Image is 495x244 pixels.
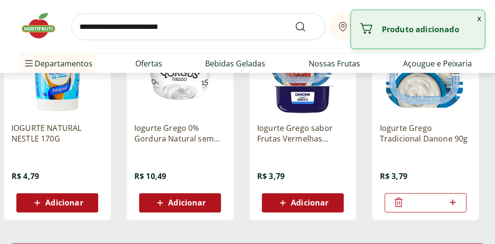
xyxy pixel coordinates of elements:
[403,58,472,69] a: Açougue e Peixaria
[23,52,35,75] button: Menu
[12,171,39,182] span: R$ 4,79
[295,21,318,33] button: Submit Search
[23,52,92,75] span: Departamentos
[206,58,266,69] a: Bebidas Geladas
[139,193,221,213] button: Adicionar
[12,123,103,144] a: IOGURTE NATURAL NESTLE 170G
[262,193,344,213] button: Adicionar
[382,25,477,34] p: Produto adicionado
[257,171,285,182] span: R$ 3,79
[71,13,326,40] input: search
[473,10,485,26] button: Fechar notificação
[16,193,98,213] button: Adicionar
[45,199,83,207] span: Adicionar
[380,123,471,144] a: Iogurte Grego Tradicional Danone 90g
[19,12,67,40] img: Hortifruti
[291,199,328,207] span: Adicionar
[309,58,360,69] a: Nossas Frutas
[380,171,407,182] span: R$ 3,79
[134,123,226,144] a: Iogurte Grego 0% Gordura Natural sem Lactose Yorgus 130g
[257,123,349,144] a: Iogurte Grego sabor Frutas Vermelhas Danone 90g
[135,58,162,69] a: Ofertas
[134,171,166,182] span: R$ 10,49
[168,199,206,207] span: Adicionar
